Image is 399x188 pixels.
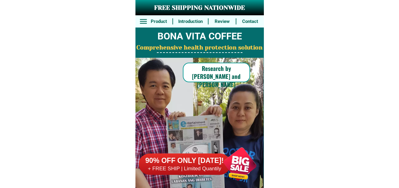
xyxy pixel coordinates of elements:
[148,18,169,25] h6: Product
[240,18,260,25] h6: Contact
[212,18,233,25] h6: Review
[135,29,264,44] h2: BONA VITA COFFEE
[139,156,231,165] h6: 90% OFF ONLY [DATE]!
[135,43,264,52] h2: Comprehensive health protection solution
[183,64,250,89] h6: Research by [PERSON_NAME] and [PERSON_NAME]
[139,165,231,172] h6: + FREE SHIP | Limited Quantily
[176,18,205,25] h6: Introduction
[135,3,264,13] h3: FREE SHIPPING NATIONWIDE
